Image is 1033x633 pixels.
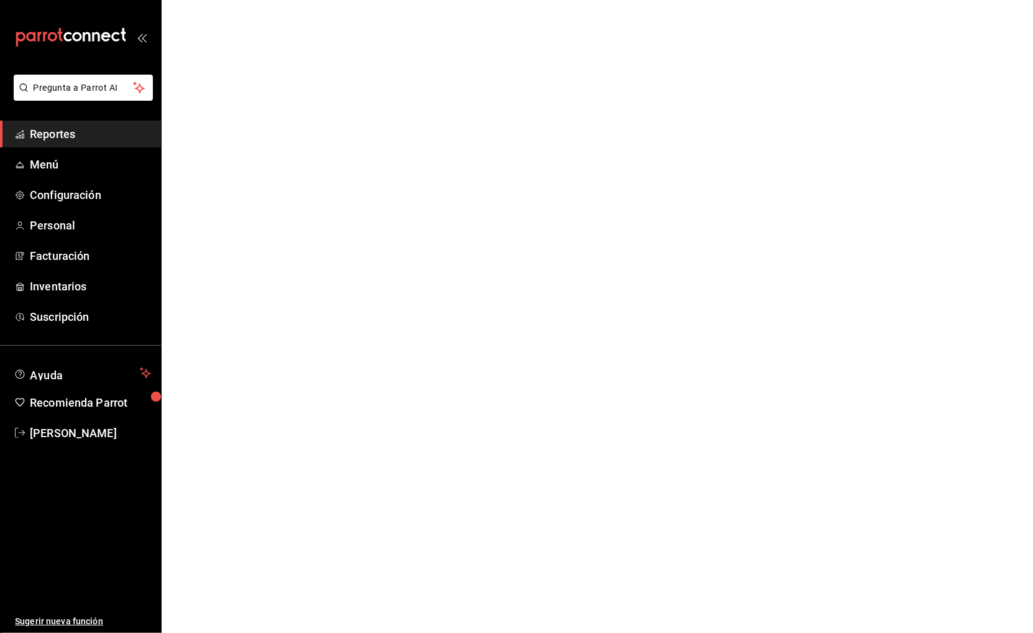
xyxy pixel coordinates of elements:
[30,217,151,234] span: Personal
[30,126,151,142] span: Reportes
[30,425,151,441] span: [PERSON_NAME]
[137,32,147,42] button: open_drawer_menu
[30,247,151,264] span: Facturación
[30,308,151,325] span: Suscripción
[30,394,151,411] span: Recomienda Parrot
[14,75,153,101] button: Pregunta a Parrot AI
[30,156,151,173] span: Menú
[15,615,151,628] span: Sugerir nueva función
[9,90,153,103] a: Pregunta a Parrot AI
[30,187,151,203] span: Configuración
[30,366,135,381] span: Ayuda
[30,278,151,295] span: Inventarios
[34,81,134,95] span: Pregunta a Parrot AI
